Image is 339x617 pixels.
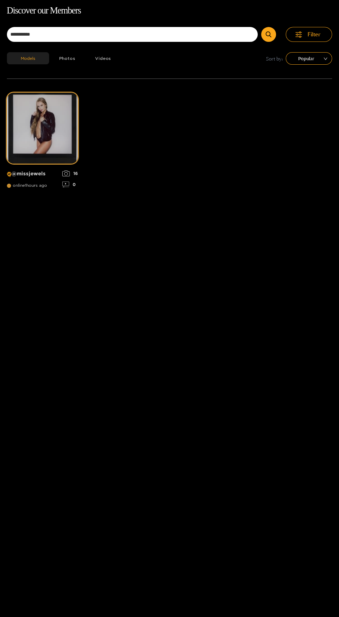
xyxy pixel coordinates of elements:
[308,30,321,38] span: Filter
[266,55,283,63] span: Sort by:
[7,183,47,188] span: online 1 hours ago
[49,52,85,64] button: Photos
[7,93,78,164] img: Creator Profile Image: missjewels
[286,27,332,42] button: Filter
[286,52,332,65] div: sort
[62,182,78,187] div: 0
[291,53,327,64] span: Popular
[261,27,276,42] button: Submit Search
[85,52,121,64] button: Videos
[7,52,49,64] button: Models
[7,171,59,177] p: @ missjewels
[62,171,78,176] div: 16
[7,3,332,18] h1: Discover our Members
[7,93,78,193] a: Creator Profile Image: missjewels@missjewelsonline1hours ago160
